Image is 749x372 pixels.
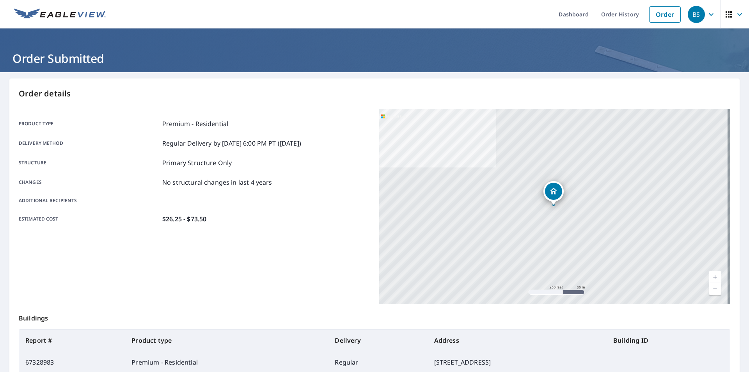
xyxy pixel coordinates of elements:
a: Current Level 17, Zoom Out [709,283,721,295]
p: No structural changes in last 4 years [162,178,272,187]
div: BS [688,6,705,23]
p: Primary Structure Only [162,158,232,167]
p: Delivery method [19,139,159,148]
h1: Order Submitted [9,50,740,66]
p: $26.25 - $73.50 [162,214,206,224]
p: Additional recipients [19,197,159,204]
th: Delivery [328,329,428,351]
img: EV Logo [14,9,106,20]
p: Estimated cost [19,214,159,224]
p: Regular Delivery by [DATE] 6:00 PM PT ([DATE]) [162,139,301,148]
th: Product type [125,329,328,351]
th: Address [428,329,607,351]
th: Building ID [607,329,730,351]
p: Changes [19,178,159,187]
div: Dropped pin, building 1, Residential property, 57 Timberlane Rd Matteson, IL 60443 [543,181,564,205]
a: Order [649,6,681,23]
p: Premium - Residential [162,119,228,128]
p: Product type [19,119,159,128]
th: Report # [19,329,125,351]
a: Current Level 17, Zoom In [709,271,721,283]
p: Order details [19,88,730,100]
p: Buildings [19,304,730,329]
p: Structure [19,158,159,167]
